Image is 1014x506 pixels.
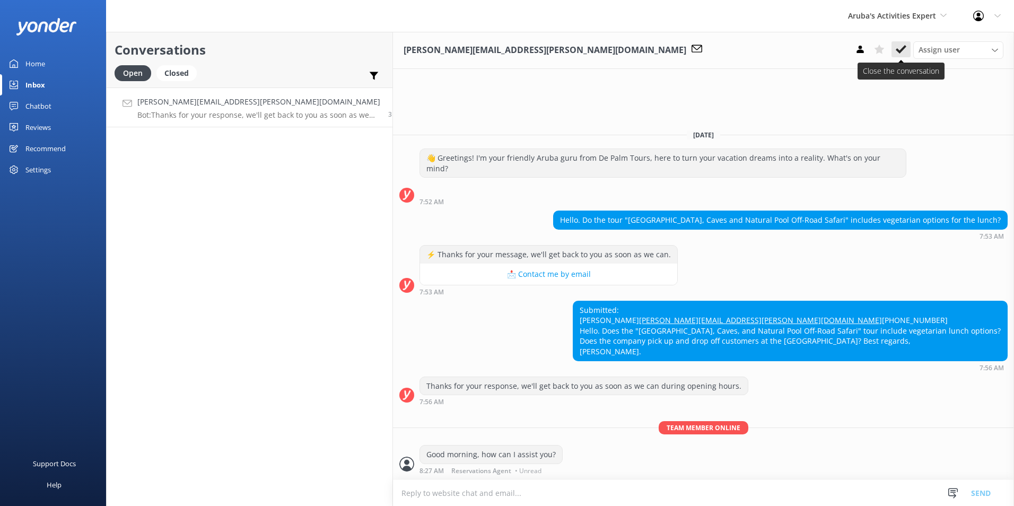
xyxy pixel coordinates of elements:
[419,288,678,295] div: Sep 02 2025 07:53am (UTC -04:00) America/Caracas
[419,199,444,205] strong: 7:52 AM
[107,88,392,127] a: [PERSON_NAME][EMAIL_ADDRESS][PERSON_NAME][DOMAIN_NAME]Bot:Thanks for your response, we'll get bac...
[420,446,562,464] div: Good morning, how can I assist you?
[404,43,686,57] h3: [PERSON_NAME][EMAIL_ADDRESS][PERSON_NAME][DOMAIN_NAME]
[420,264,677,285] button: 📩 Contact me by email
[419,468,444,474] strong: 8:27 AM
[47,474,62,495] div: Help
[659,421,748,434] span: Team member online
[25,74,45,95] div: Inbox
[980,233,1004,240] strong: 7:53 AM
[420,377,748,395] div: Thanks for your response, we'll get back to you as soon as we can during opening hours.
[156,67,202,78] a: Closed
[919,44,960,56] span: Assign user
[25,138,66,159] div: Recommend
[137,96,380,108] h4: [PERSON_NAME][EMAIL_ADDRESS][PERSON_NAME][DOMAIN_NAME]
[913,41,1003,58] div: Assign User
[848,11,936,21] span: Aruba's Activities Expert
[451,468,511,474] span: Reservations Agent
[33,453,76,474] div: Support Docs
[115,67,156,78] a: Open
[115,65,151,81] div: Open
[388,110,401,119] span: Sep 02 2025 07:56am (UTC -04:00) America/Caracas
[115,40,384,60] h2: Conversations
[419,399,444,405] strong: 7:56 AM
[419,398,748,405] div: Sep 02 2025 07:56am (UTC -04:00) America/Caracas
[573,301,1007,361] div: Submitted: [PERSON_NAME] [PHONE_NUMBER] Hello. Does the "[GEOGRAPHIC_DATA], Caves, and Natural Po...
[420,149,906,177] div: 👋 Greetings! I'm your friendly Aruba guru from De Palm Tours, here to turn your vacation dreams i...
[25,95,51,117] div: Chatbot
[573,364,1008,371] div: Sep 02 2025 07:56am (UTC -04:00) America/Caracas
[25,159,51,180] div: Settings
[419,198,906,205] div: Sep 02 2025 07:52am (UTC -04:00) America/Caracas
[419,289,444,295] strong: 7:53 AM
[639,315,882,325] a: [PERSON_NAME][EMAIL_ADDRESS][PERSON_NAME][DOMAIN_NAME]
[156,65,197,81] div: Closed
[16,18,77,36] img: yonder-white-logo.png
[137,110,380,120] p: Bot: Thanks for your response, we'll get back to you as soon as we can during opening hours.
[25,117,51,138] div: Reviews
[420,246,677,264] div: ⚡ Thanks for your message, we'll get back to you as soon as we can.
[25,53,45,74] div: Home
[554,211,1007,229] div: Hello. Do the tour "[GEOGRAPHIC_DATA], Caves and Natural Pool Off-Road Safari" includes vegetaria...
[687,130,720,139] span: [DATE]
[419,467,563,474] div: Sep 02 2025 08:27am (UTC -04:00) America/Caracas
[980,365,1004,371] strong: 7:56 AM
[515,468,541,474] span: • Unread
[553,232,1008,240] div: Sep 02 2025 07:53am (UTC -04:00) America/Caracas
